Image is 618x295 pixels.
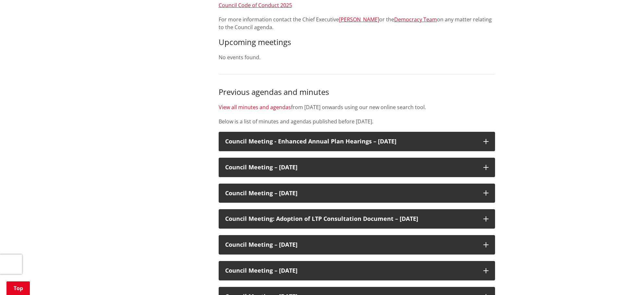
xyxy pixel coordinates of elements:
[225,216,477,222] h3: Council Meeting: Adoption of LTP Consultation Document – [DATE]
[225,242,477,248] h3: Council Meeting – [DATE]
[394,16,437,23] a: Democracy Team
[339,16,379,23] a: [PERSON_NAME]
[225,164,477,171] h3: Council Meeting – [DATE]
[219,87,495,97] h3: Previous agendas and minutes
[219,2,292,9] a: Council Code of Conduct 2025
[588,268,612,291] iframe: Messenger Launcher
[6,281,30,295] a: Top
[225,138,477,145] h3: Council Meeting - Enhanced Annual Plan Hearings – [DATE]
[225,190,477,197] h3: Council Meeting – [DATE]
[219,104,291,111] a: View all minutes and agendas
[219,53,495,61] p: No events found.
[219,16,495,31] p: For more information contact the Chief Executive or the on any matter relating to the Council age...
[219,103,495,111] p: from [DATE] onwards using our new online search tool.
[219,38,495,47] h3: Upcoming meetings
[219,118,495,125] p: Below is a list of minutes and agendas published before [DATE].
[225,267,477,274] h3: Council Meeting – [DATE]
